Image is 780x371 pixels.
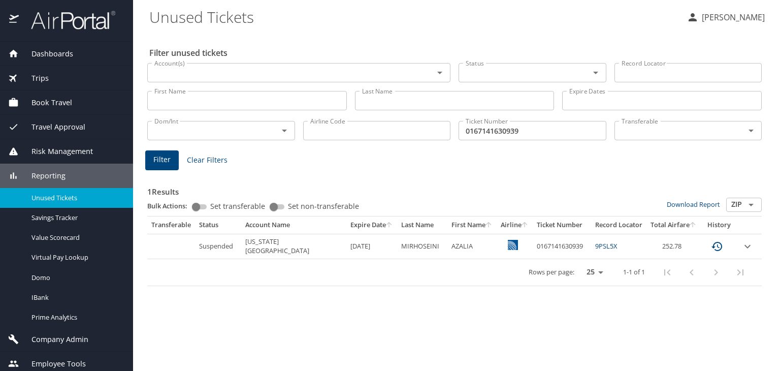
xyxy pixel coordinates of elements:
[591,217,646,234] th: Record Locator
[19,97,72,108] span: Book Travel
[595,241,617,251] a: 9PSL5X
[31,273,121,283] span: Domo
[31,213,121,223] span: Savings Tracker
[20,10,115,30] img: airportal-logo.png
[522,222,529,229] button: sort
[153,153,171,166] span: Filter
[646,217,701,234] th: Total Airfare
[690,222,697,229] button: sort
[529,269,574,275] p: Rows per page:
[147,201,196,210] p: Bulk Actions:
[183,151,232,170] button: Clear Filters
[433,66,447,80] button: Open
[19,73,49,84] span: Trips
[744,198,758,212] button: Open
[646,234,701,259] td: 252.78
[19,146,93,157] span: Risk Management
[210,203,265,210] span: Set transferable
[447,234,497,259] td: AZALIA
[151,221,191,230] div: Transferable
[187,154,227,167] span: Clear Filters
[508,240,518,250] img: United Airlines
[19,48,73,59] span: Dashboards
[31,313,121,322] span: Prime Analytics
[277,123,291,138] button: Open
[497,217,533,234] th: Airline
[288,203,359,210] span: Set non-transferable
[31,293,121,302] span: IBank
[397,217,447,234] th: Last Name
[241,217,346,234] th: Account Name
[447,217,497,234] th: First Name
[386,222,393,229] button: sort
[147,217,762,286] table: custom pagination table
[623,269,645,275] p: 1-1 of 1
[533,234,591,259] td: 0167141630939
[667,200,720,209] a: Download Report
[397,234,447,259] td: MIRHOSEINI
[31,253,121,262] span: Virtual Pay Lookup
[682,8,769,26] button: [PERSON_NAME]
[149,1,678,33] h1: Unused Tickets
[699,11,765,23] p: [PERSON_NAME]
[195,217,241,234] th: Status
[19,358,86,369] span: Employee Tools
[19,170,66,181] span: Reporting
[485,222,493,229] button: sort
[589,66,603,80] button: Open
[145,150,179,170] button: Filter
[31,233,121,242] span: Value Scorecard
[744,123,758,138] button: Open
[741,240,754,253] button: expand row
[578,265,607,280] select: rows per page
[19,121,85,133] span: Travel Approval
[346,217,397,234] th: Expire Date
[9,10,20,30] img: icon-airportal.png
[241,234,346,259] td: [US_STATE][GEOGRAPHIC_DATA]
[195,234,241,259] td: Suspended
[31,193,121,203] span: Unused Tickets
[149,45,764,61] h2: Filter unused tickets
[147,180,762,198] h3: 1 Results
[701,217,737,234] th: History
[533,217,591,234] th: Ticket Number
[346,234,397,259] td: [DATE]
[19,334,88,345] span: Company Admin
